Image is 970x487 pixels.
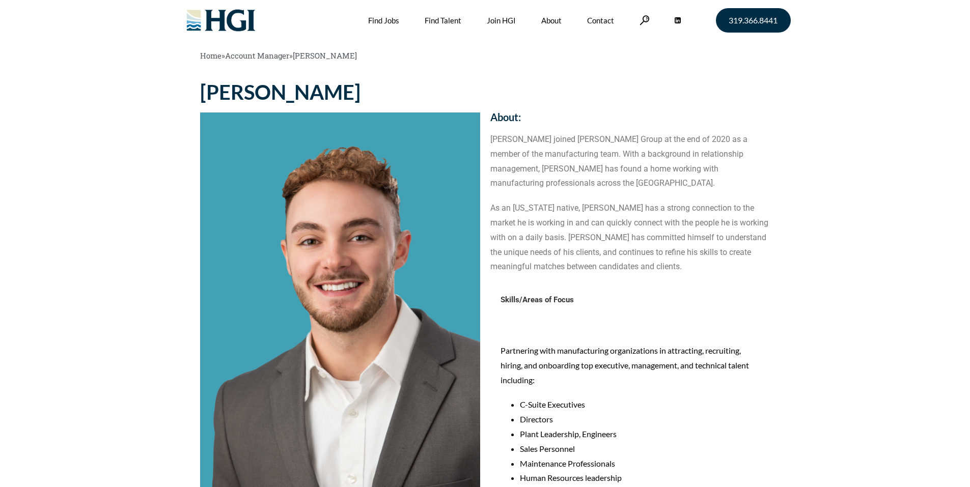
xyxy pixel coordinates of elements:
li: Human Resources leadership [520,471,760,485]
span: [PERSON_NAME] [293,50,357,61]
span: 319.366.8441 [729,16,778,24]
h2: About: [490,112,770,122]
p: Partnering with manufacturing organizations in attracting, recruiting, hiring, and onboarding top... [501,343,760,387]
span: » » [200,50,357,61]
li: Sales Personnel [520,442,760,456]
li: C-Suite Executives [520,397,760,412]
li: Maintenance Professionals [520,456,760,471]
h4: Skills/Areas of Focus [501,295,760,308]
p: As an [US_STATE] native, [PERSON_NAME] has a strong connection to the market he is working in and... [490,201,770,274]
a: 319.366.8441 [716,8,791,33]
li: Directors [520,412,760,427]
p: [PERSON_NAME] joined [PERSON_NAME] Group at the end of 2020 as a member of the manufacturing team... [490,132,770,191]
h2: Contact: [490,82,770,92]
a: Home [200,50,221,61]
a: Account Manager [225,50,289,61]
a: Search [640,15,650,25]
li: Plant Leadership, Engineers [520,427,760,442]
h1: [PERSON_NAME] [200,82,480,102]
